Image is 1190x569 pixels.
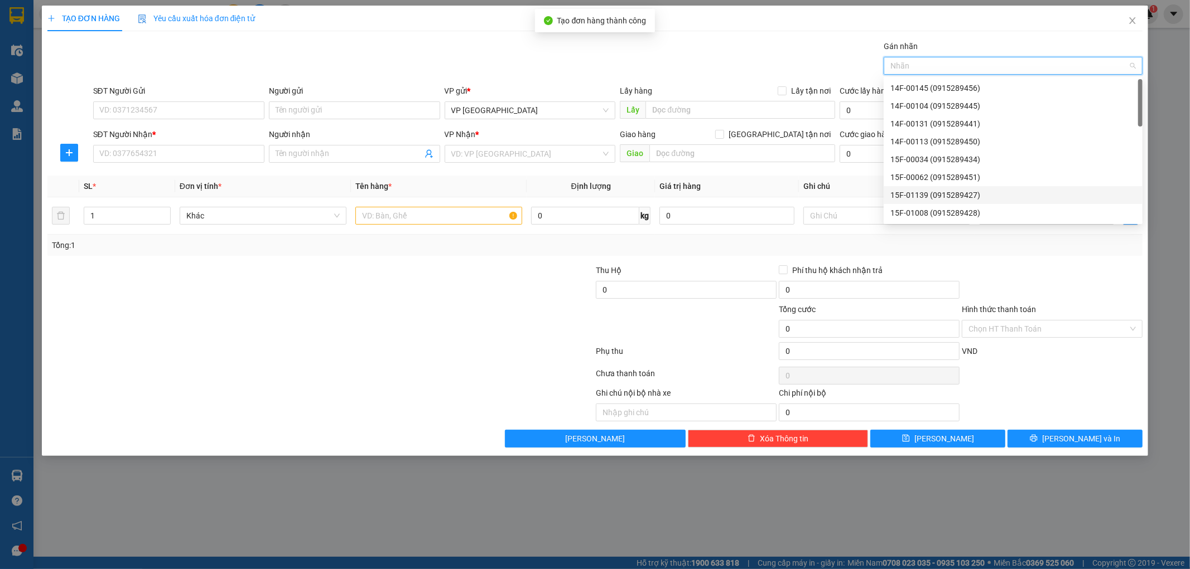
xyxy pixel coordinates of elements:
div: Chưa thanh toán [595,367,778,387]
input: 0 [659,207,794,225]
div: Phụ thu [595,345,778,364]
label: Cước lấy hàng [840,86,890,95]
span: Giá trị hàng [659,182,701,191]
span: [PERSON_NAME] [565,432,625,445]
span: Khác [186,207,340,224]
div: Người nhận [269,128,440,140]
span: MĐ08250289 [151,17,210,28]
div: 14F-00104 (0915289445) [884,97,1143,115]
span: Lấy [620,101,645,119]
div: 14F-00104 (0915289445) [890,100,1136,112]
span: Lấy tận nơi [787,85,835,97]
span: delete [748,434,755,443]
button: Close [1117,6,1148,37]
label: Hình thức thanh toán [962,305,1036,314]
span: 15F-01008 (0915289428) [59,44,136,52]
span: VND [962,347,977,356]
input: Cước giao hàng [840,145,967,163]
span: Phí thu hộ khách nhận trả [788,264,887,276]
span: Định lượng [571,182,611,191]
div: 14F-00145 (0915289456) [884,79,1143,97]
span: save [902,434,910,443]
span: Đơn vị tính [180,182,221,191]
div: 15F-01139 (0915289427) [890,189,1136,201]
div: SĐT Người Nhận [93,128,264,140]
input: Dọc đường [645,101,835,119]
label: Gán nhãn [884,42,918,51]
div: Chi phí nội bộ [779,387,960,403]
span: đối diện [STREET_ADDRESS] [46,23,148,31]
span: plus [47,14,55,22]
span: Lấy hàng [620,86,652,95]
div: 15F-01008 (0915289428) [884,204,1143,222]
input: Nhập ghi chú [596,403,777,421]
span: Tạo đơn hàng thành công [557,16,647,25]
button: plus [60,144,78,162]
span: [PERSON_NAME] và In [1042,432,1120,445]
span: Tên hàng [355,182,392,191]
span: [PERSON_NAME] [914,432,974,445]
span: close [1128,16,1137,25]
span: kg [639,207,651,225]
span: Yêu cầu xuất hóa đơn điện tử [138,14,256,23]
div: Tổng: 1 [52,239,459,251]
span: check-circle [544,16,553,25]
span: Tổng cước [779,305,816,314]
button: [PERSON_NAME] [505,430,686,448]
button: delete [52,207,70,225]
input: Ghi Chú [803,207,970,225]
span: VP gửi: [5,72,117,96]
label: Cước giao hàng [840,130,895,139]
span: plus [61,148,78,157]
input: VD: Bàn, Ghế [355,207,522,225]
span: Giao [620,144,649,162]
div: 15F-00034 (0915289434) [884,150,1143,168]
input: Gán nhãn [890,59,893,72]
span: SL [84,182,93,191]
span: VP Mỹ Đình [451,102,609,119]
div: 15F-00034 (0915289434) [890,153,1136,166]
div: Ghi chú nội bộ nhà xe [596,387,777,403]
span: Xóa Thông tin [760,432,808,445]
img: logo [6,16,44,56]
div: VP gửi [445,85,616,97]
span: Kết Đoàn [69,6,126,21]
div: 14F-00145 (0915289456) [890,82,1136,94]
span: printer [1030,434,1038,443]
div: 15F-00062 (0915289451) [890,171,1136,183]
button: printer[PERSON_NAME] và In [1008,430,1143,448]
span: VP Nhận [445,130,476,139]
button: deleteXóa Thông tin [688,430,869,448]
button: save[PERSON_NAME] [870,430,1005,448]
div: 15F-01139 (0915289427) [884,186,1143,204]
input: Dọc đường [649,144,835,162]
span: Thu Hộ [596,266,622,275]
strong: PHIẾU GỬI HÀNG [52,55,142,66]
div: SĐT Người Gửi [93,85,264,97]
span: TẠO ĐƠN HÀNG [47,14,120,23]
img: icon [138,14,147,23]
div: 14F-00113 (0915289450) [884,133,1143,150]
span: VP nhận: [124,72,210,96]
div: 15F-01008 (0915289428) [890,207,1136,219]
span: Giao hàng [620,130,656,139]
div: 14F-00131 (0915289441) [884,115,1143,133]
div: Người gửi [269,85,440,97]
div: 14F-00131 (0915289441) [890,118,1136,130]
th: Ghi chú [799,176,975,197]
span: user-add [425,149,433,158]
span: [GEOGRAPHIC_DATA] tận nơi [724,128,835,140]
div: 14F-00113 (0915289450) [890,135,1136,148]
div: 15F-00062 (0915289451) [884,168,1143,186]
span: 0967221221 [79,33,116,42]
input: Cước lấy hàng [840,101,967,119]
